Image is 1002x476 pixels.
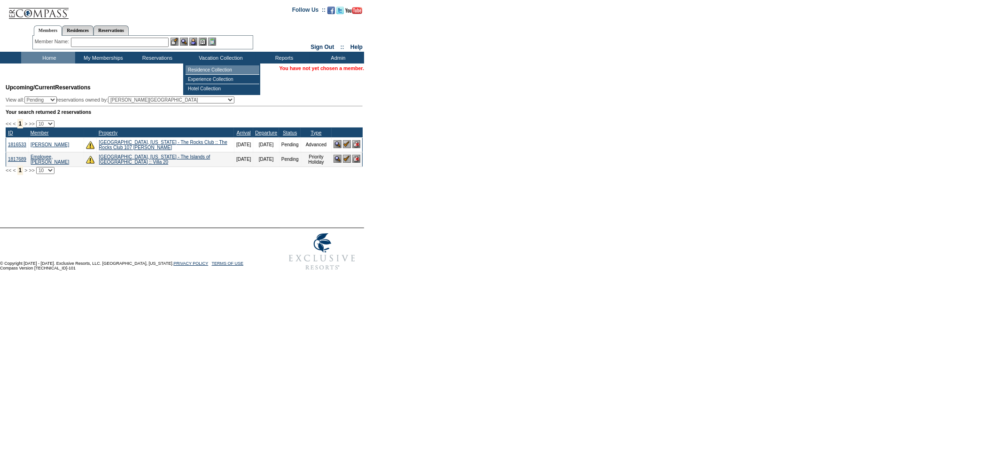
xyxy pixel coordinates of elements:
[21,52,75,63] td: Home
[31,142,69,147] a: [PERSON_NAME]
[30,130,48,135] a: Member
[186,84,259,93] td: Hotel Collection
[189,38,197,46] img: Impersonate
[29,167,34,173] span: >>
[253,152,279,167] td: [DATE]
[6,84,55,91] span: Upcoming/Current
[8,157,26,162] a: 1817689
[99,130,117,135] a: Property
[6,167,11,173] span: <<
[13,167,16,173] span: <
[183,52,256,63] td: Vacation Collection
[311,44,334,50] a: Sign Out
[343,140,351,148] img: Confirm Reservation
[180,38,188,46] img: View
[336,9,344,15] a: Follow us on Twitter
[86,155,94,164] img: There are insufficient days and/or tokens to cover this reservation
[17,119,23,128] span: 1
[75,52,129,63] td: My Memberships
[208,38,216,46] img: b_calculator.gif
[341,44,344,50] span: ::
[6,121,11,127] span: <<
[280,65,364,71] span: You have not yet chosen a member.
[8,142,26,147] a: 1816533
[301,152,332,167] td: Priority Holiday
[311,130,321,135] a: Type
[301,137,332,152] td: Advanced
[173,261,208,266] a: PRIVACY POLICY
[279,152,301,167] td: Pending
[280,228,364,275] img: Exclusive Resorts
[34,25,62,36] a: Members
[13,121,16,127] span: <
[212,261,244,266] a: TERMS OF USE
[99,154,210,165] a: [GEOGRAPHIC_DATA], [US_STATE] - The Islands of [GEOGRAPHIC_DATA] :: Villa 20
[350,44,363,50] a: Help
[199,38,207,46] img: Reservations
[345,9,362,15] a: Subscribe to our YouTube Channel
[86,141,94,149] img: There are insufficient days and/or tokens to cover this reservation
[334,140,342,148] img: View Reservation
[24,167,27,173] span: >
[292,6,326,17] td: Follow Us ::
[327,9,335,15] a: Become our fan on Facebook
[93,25,129,35] a: Reservations
[345,7,362,14] img: Subscribe to our YouTube Channel
[62,25,93,35] a: Residences
[99,140,227,150] a: [GEOGRAPHIC_DATA], [US_STATE] - The Rocks Club :: The Rocks Club 107 [PERSON_NAME]
[31,154,69,165] a: Employee, [PERSON_NAME]
[171,38,179,46] img: b_edit.gif
[129,52,183,63] td: Reservations
[256,52,310,63] td: Reports
[334,155,342,163] img: View Reservation
[255,130,277,135] a: Departure
[186,65,259,75] td: Residence Collection
[283,130,297,135] a: Status
[343,155,351,163] img: Confirm Reservation
[8,130,13,135] a: ID
[6,84,91,91] span: Reservations
[327,7,335,14] img: Become our fan on Facebook
[253,137,279,152] td: [DATE]
[6,96,239,103] div: View all: reservations owned by:
[237,130,251,135] a: Arrival
[352,155,360,163] img: Cancel Reservation
[29,121,34,127] span: >>
[35,38,71,46] div: Member Name:
[279,137,301,152] td: Pending
[234,152,253,167] td: [DATE]
[186,75,259,84] td: Experience Collection
[352,140,360,148] img: Cancel Reservation
[310,52,364,63] td: Admin
[6,109,363,115] div: Your search returned 2 reservations
[17,166,23,175] span: 1
[336,7,344,14] img: Follow us on Twitter
[234,137,253,152] td: [DATE]
[24,121,27,127] span: >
